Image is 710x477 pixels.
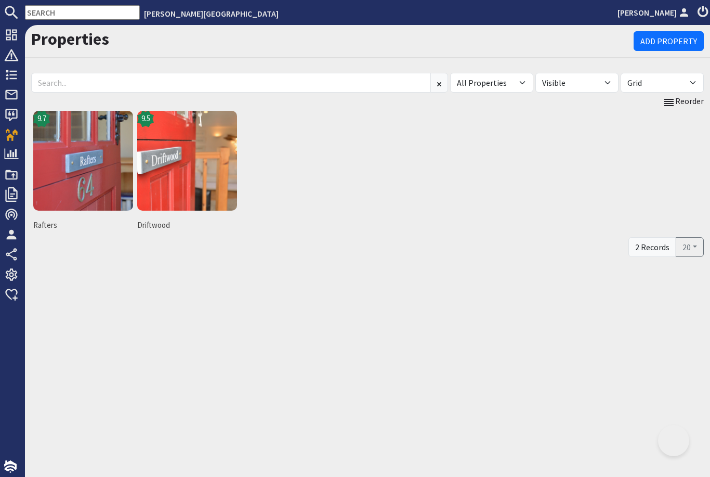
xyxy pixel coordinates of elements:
[144,8,279,19] a: [PERSON_NAME][GEOGRAPHIC_DATA]
[37,113,46,125] span: 9.7
[31,109,135,235] a: Rafters's icon9.7Rafters
[137,220,237,231] span: Driftwood
[31,29,109,49] a: Properties
[135,109,239,235] a: Driftwood's icon9.5Driftwood
[663,95,704,108] a: Reorder
[33,111,133,211] img: Rafters's icon
[141,113,150,125] span: 9.5
[676,237,704,257] button: 20
[31,73,431,93] input: Search...
[658,425,689,456] iframe: Toggle Customer Support
[25,5,140,20] input: SEARCH
[634,31,704,51] a: Add Property
[4,460,17,473] img: staytech_i_w-64f4e8e9ee0a9c174fd5317b4b171b261742d2d393467e5bdba4413f4f884c10.svg
[137,111,237,211] img: Driftwood's icon
[33,220,133,231] span: Rafters
[628,237,676,257] div: 2 Records
[617,6,691,19] a: [PERSON_NAME]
